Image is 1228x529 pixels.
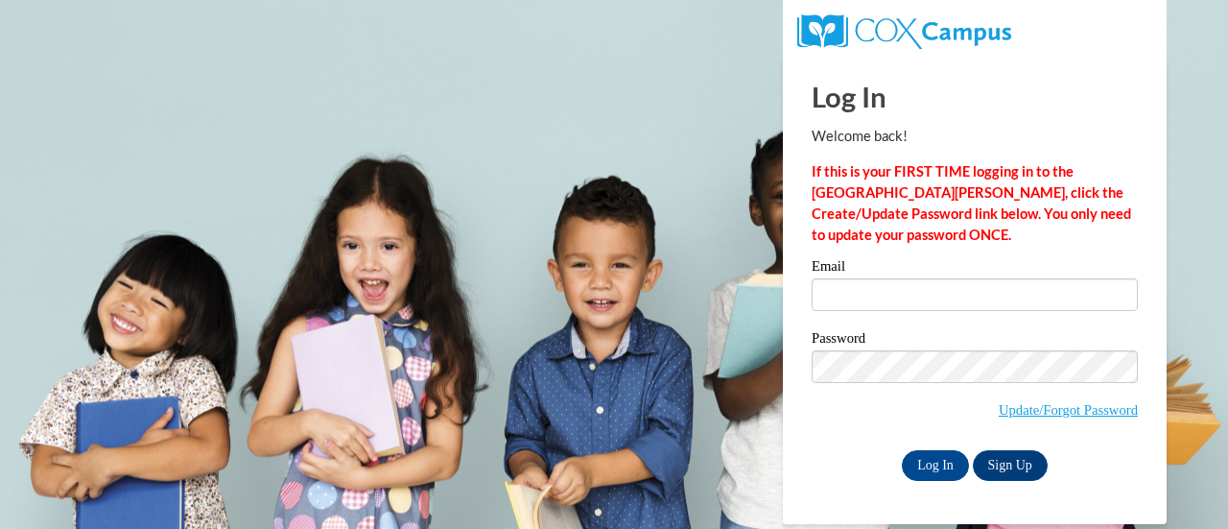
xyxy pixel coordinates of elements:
label: Password [812,331,1138,350]
img: COX Campus [797,14,1011,49]
a: Update/Forgot Password [999,402,1138,418]
strong: If this is your FIRST TIME logging in to the [GEOGRAPHIC_DATA][PERSON_NAME], click the Create/Upd... [812,163,1131,243]
input: Log In [902,450,969,481]
label: Email [812,259,1138,278]
a: Sign Up [973,450,1048,481]
p: Welcome back! [812,126,1138,147]
a: COX Campus [797,22,1011,38]
h1: Log In [812,77,1138,116]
